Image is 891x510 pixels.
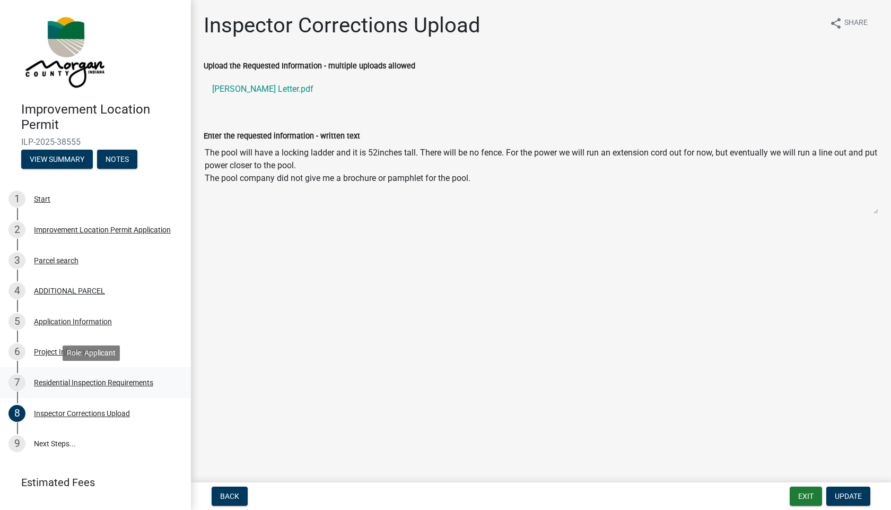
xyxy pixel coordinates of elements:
[8,472,174,493] a: Estimated Fees
[821,13,876,33] button: shareShare
[8,252,25,269] div: 3
[204,133,360,140] label: Enter the requested information - written text
[34,195,50,203] div: Start
[34,348,98,356] div: Project Information
[21,102,182,133] h4: Improvement Location Permit
[34,318,112,325] div: Application Information
[21,137,170,147] span: ILP-2025-38555
[8,282,25,299] div: 4
[21,150,93,169] button: View Summary
[835,492,862,500] span: Update
[21,11,107,91] img: Morgan County, Indiana
[8,405,25,422] div: 8
[204,76,878,102] a: [PERSON_NAME] Letter.pdf
[204,13,481,38] h1: Inspector Corrections Upload
[34,257,78,264] div: Parcel search
[826,487,870,506] button: Update
[204,63,415,70] label: Upload the Requested Information - multiple uploads allowed
[97,155,137,164] wm-modal-confirm: Notes
[844,17,868,30] span: Share
[34,379,153,386] div: Residential Inspection Requirements
[34,410,130,417] div: Inspector Corrections Upload
[212,487,248,506] button: Back
[8,435,25,452] div: 9
[829,17,842,30] i: share
[34,226,171,234] div: Improvement Location Permit Application
[63,345,120,361] div: Role: Applicant
[8,221,25,238] div: 2
[204,142,878,214] textarea: The pool will have a locking ladder and it is 52inches tall. There will be no fence. For the powe...
[8,374,25,391] div: 7
[220,492,239,500] span: Back
[8,343,25,360] div: 6
[8,191,25,208] div: 1
[34,287,105,295] div: ADDITIONAL PARCEL
[790,487,822,506] button: Exit
[97,150,137,169] button: Notes
[21,155,93,164] wm-modal-confirm: Summary
[8,313,25,330] div: 5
